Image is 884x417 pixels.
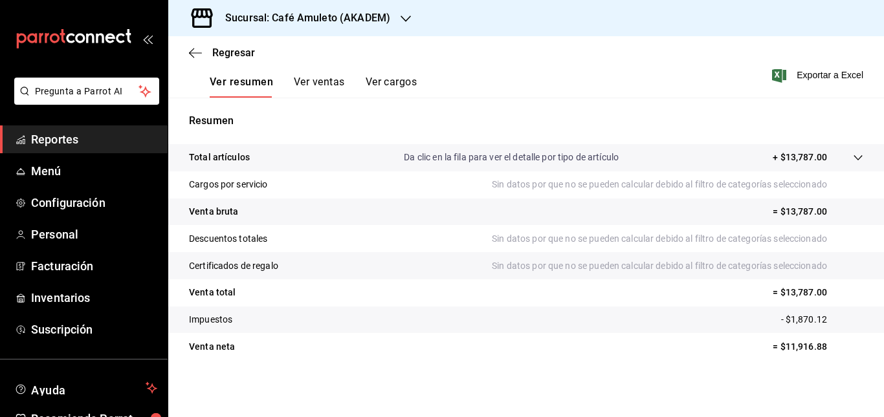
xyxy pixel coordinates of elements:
[404,151,619,164] p: Da clic en la fila para ver el detalle por tipo de artículo
[31,131,157,148] span: Reportes
[366,76,417,98] button: Ver cargos
[492,232,863,246] p: Sin datos por que no se pueden calcular debido al filtro de categorías seleccionado
[189,205,238,219] p: Venta bruta
[210,76,273,98] button: Ver resumen
[210,76,417,98] div: navigation tabs
[294,76,345,98] button: Ver ventas
[31,380,140,396] span: Ayuda
[212,47,255,59] span: Regresar
[189,232,267,246] p: Descuentos totales
[189,286,236,299] p: Venta total
[31,162,157,180] span: Menú
[14,78,159,105] button: Pregunta a Parrot AI
[189,313,232,326] p: Impuestos
[189,259,278,273] p: Certificados de regalo
[142,34,153,44] button: open_drawer_menu
[31,257,157,275] span: Facturación
[189,151,250,164] p: Total artículos
[31,289,157,306] span: Inventarios
[31,321,157,338] span: Suscripción
[189,340,235,354] p: Venta neta
[9,94,159,107] a: Pregunta a Parrot AI
[773,286,863,299] p: = $13,787.00
[492,259,863,273] p: Sin datos por que no se pueden calcular debido al filtro de categorías seleccionado
[215,10,390,26] h3: Sucursal: Café Amuleto (AKADEM)
[189,178,268,191] p: Cargos por servicio
[189,113,863,129] p: Resumen
[781,313,863,326] p: - $1,870.12
[773,151,827,164] p: + $13,787.00
[775,67,863,83] button: Exportar a Excel
[189,47,255,59] button: Regresar
[35,85,139,98] span: Pregunta a Parrot AI
[492,178,863,191] p: Sin datos por que no se pueden calcular debido al filtro de categorías seleccionado
[773,205,863,219] p: = $13,787.00
[773,340,863,354] p: = $11,916.88
[31,194,157,211] span: Configuración
[31,226,157,243] span: Personal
